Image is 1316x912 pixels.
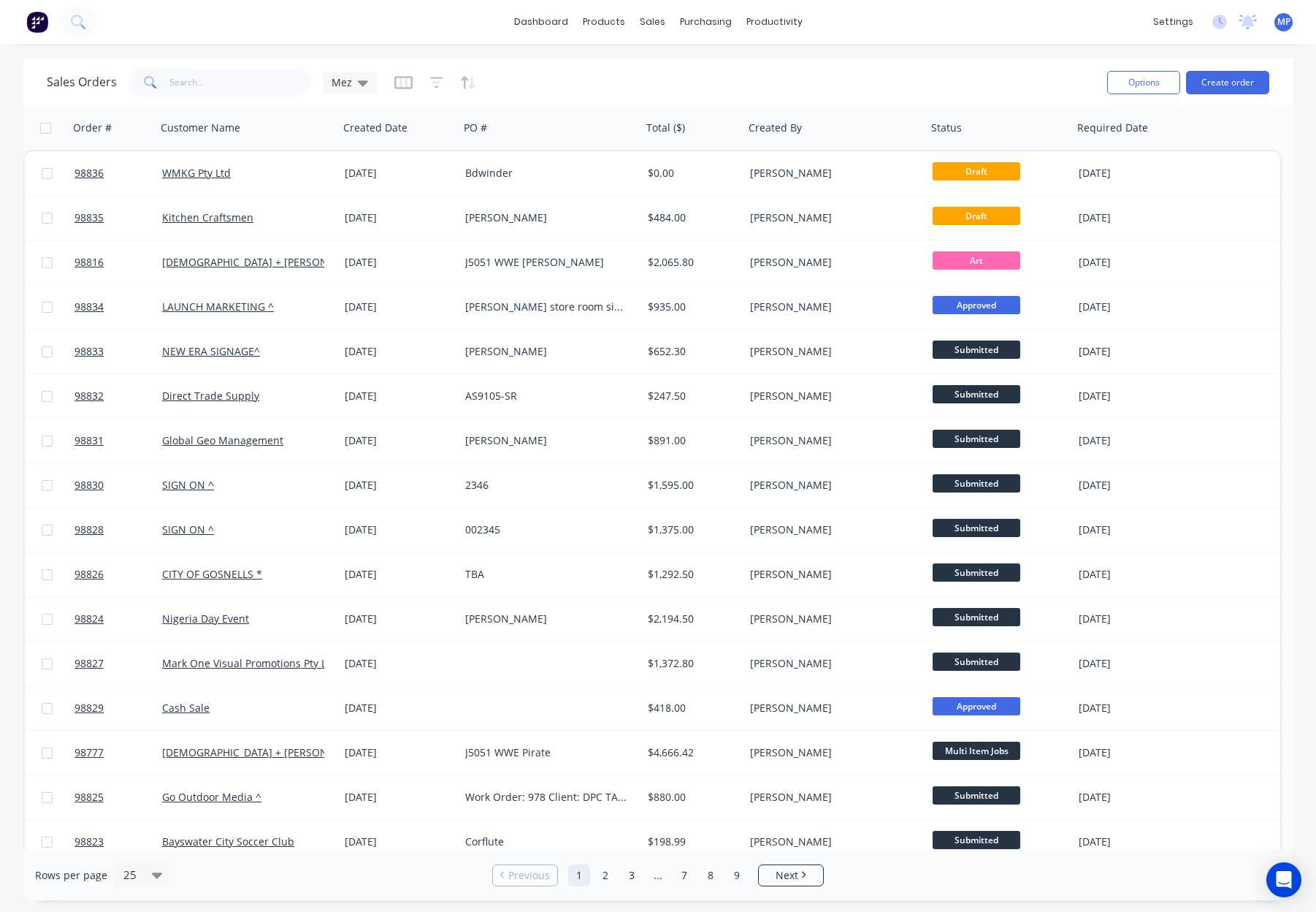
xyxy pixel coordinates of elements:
[1186,71,1269,94] button: Create order
[648,567,734,582] div: $1,292.50
[345,255,454,270] div: [DATE]
[700,864,722,886] a: Page 8
[74,701,104,715] span: 98829
[648,745,734,760] div: $4,666.42
[648,701,734,715] div: $418.00
[162,210,253,224] a: Kitchen Craftsmen
[933,341,1020,359] span: Submitted
[648,790,734,805] div: $880.00
[1079,344,1195,359] div: [DATE]
[1079,300,1195,314] div: [DATE]
[1077,121,1148,135] div: Required Date
[750,433,912,448] div: [PERSON_NAME]
[345,701,454,715] div: [DATE]
[933,296,1020,314] span: Approved
[1079,433,1195,448] div: [DATE]
[464,121,487,135] div: PO #
[750,389,912,403] div: [PERSON_NAME]
[750,166,912,180] div: [PERSON_NAME]
[74,745,104,760] span: 98777
[933,251,1020,270] span: Art
[1079,255,1195,270] div: [DATE]
[726,864,748,886] a: Page 9
[648,255,734,270] div: $2,065.80
[632,11,673,33] div: sales
[162,255,375,269] a: [DEMOGRAPHIC_DATA] + [PERSON_NAME] ^
[345,567,454,582] div: [DATE]
[162,433,283,447] a: Global Geo Management
[750,612,912,626] div: [PERSON_NAME]
[933,519,1020,537] span: Submitted
[1266,862,1301,897] div: Open Intercom Messenger
[465,522,627,537] div: 002345
[74,389,104,403] span: 98832
[74,790,104,805] span: 98825
[594,864,616,886] a: Page 2
[162,835,294,848] a: Bayswater City Soccer Club
[931,121,962,135] div: Status
[750,522,912,537] div: [PERSON_NAME]
[465,478,627,493] div: 2346
[1277,15,1290,28] span: MP
[647,864,669,886] a: Jump forward
[1107,71,1180,94] button: Options
[1079,166,1195,180] div: [DATE]
[73,121,112,135] div: Order #
[465,166,627,180] div: Bdwinder
[933,786,1020,805] span: Submitted
[74,835,104,849] span: 98823
[74,419,162,463] a: 98831
[486,864,830,886] ul: Pagination
[74,642,162,685] a: 98827
[74,612,104,626] span: 98824
[465,210,627,225] div: [PERSON_NAME]
[345,433,454,448] div: [DATE]
[1079,701,1195,715] div: [DATE]
[35,868,107,883] span: Rows per page
[162,790,261,804] a: Go Outdoor Media ^
[465,433,627,448] div: [PERSON_NAME]
[933,207,1020,225] span: Draft
[74,255,104,270] span: 98816
[673,864,695,886] a: Page 7
[345,478,454,493] div: [DATE]
[1146,11,1201,33] div: settings
[465,344,627,359] div: [PERSON_NAME]
[1079,790,1195,805] div: [DATE]
[759,868,823,883] a: Next page
[74,656,104,671] span: 98827
[750,701,912,715] div: [PERSON_NAME]
[345,790,454,805] div: [DATE]
[162,745,375,759] a: [DEMOGRAPHIC_DATA] + [PERSON_NAME] ^
[1079,522,1195,537] div: [DATE]
[345,166,454,180] div: [DATE]
[933,474,1020,493] span: Submitted
[74,210,104,225] span: 98835
[933,563,1020,582] span: Submitted
[648,522,734,537] div: $1,375.00
[162,166,231,180] a: WMKG Pty Ltd
[74,374,162,418] a: 98832
[648,166,734,180] div: $0.00
[345,835,454,849] div: [DATE]
[465,612,627,626] div: [PERSON_NAME]
[74,597,162,641] a: 98824
[646,121,685,135] div: Total ($)
[648,210,734,225] div: $484.00
[162,344,260,358] a: NEW ERA SIGNAGE^
[749,121,802,135] div: Created By
[507,11,575,33] a: dashboard
[739,11,810,33] div: productivity
[648,389,734,403] div: $247.50
[343,121,408,135] div: Created Date
[74,463,162,507] a: 98830
[345,210,454,225] div: [DATE]
[1079,210,1195,225] div: [DATE]
[648,344,734,359] div: $652.30
[74,686,162,730] a: 98829
[933,831,1020,849] span: Submitted
[169,68,312,97] input: Search...
[648,656,734,671] div: $1,372.80
[648,300,734,314] div: $935.00
[776,868,798,883] span: Next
